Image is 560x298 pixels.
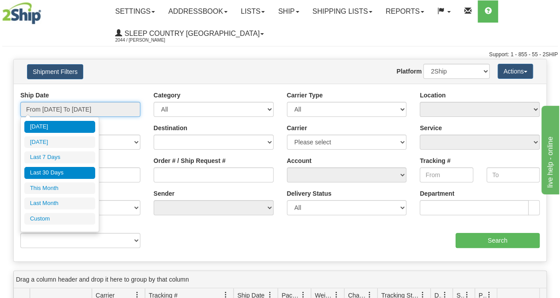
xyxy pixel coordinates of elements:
label: Tracking # [420,156,450,165]
iframe: chat widget [540,104,559,194]
label: Platform [397,67,422,76]
li: Last Month [24,197,95,209]
label: Sender [154,189,174,198]
span: 2044 / [PERSON_NAME] [115,36,182,45]
label: Location [420,91,445,100]
div: grid grouping header [14,271,546,288]
img: logo2044.jpg [2,2,41,24]
a: Addressbook [162,0,234,23]
label: Destination [154,124,187,132]
label: Carrier [287,124,307,132]
a: Ship [271,0,305,23]
li: Custom [24,213,95,225]
label: Carrier Type [287,91,323,100]
a: Reports [379,0,431,23]
label: Account [287,156,312,165]
label: Service [420,124,442,132]
a: Sleep Country [GEOGRAPHIC_DATA] 2044 / [PERSON_NAME] [108,23,270,45]
div: Support: 1 - 855 - 55 - 2SHIP [2,51,558,58]
li: Last 7 Days [24,151,95,163]
button: Shipment Filters [27,64,83,79]
span: Sleep Country [GEOGRAPHIC_DATA] [122,30,259,37]
input: To [487,167,540,182]
div: live help - online [7,5,82,16]
li: [DATE] [24,136,95,148]
button: Actions [498,64,533,79]
label: Category [154,91,181,100]
a: Shipping lists [306,0,379,23]
li: Last 30 Days [24,167,95,179]
label: Delivery Status [287,189,332,198]
li: This Month [24,182,95,194]
a: Settings [108,0,162,23]
label: Order # / Ship Request # [154,156,226,165]
input: Search [456,233,540,248]
label: Department [420,189,454,198]
li: [DATE] [24,121,95,133]
a: Lists [234,0,271,23]
input: From [420,167,473,182]
label: Ship Date [20,91,49,100]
